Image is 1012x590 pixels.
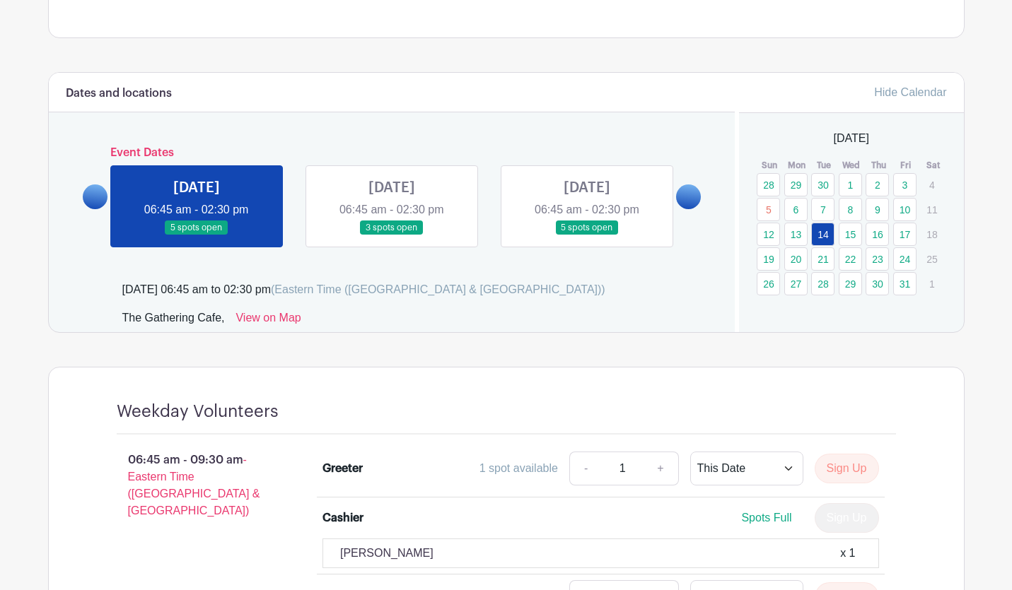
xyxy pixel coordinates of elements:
a: 27 [784,272,808,295]
a: 28 [811,272,834,295]
a: 14 [811,223,834,246]
a: 28 [757,173,780,196]
a: - [569,452,602,485]
a: 7 [811,198,834,221]
h6: Event Dates [107,146,677,160]
a: Hide Calendar [874,86,946,98]
a: 16 [866,223,889,246]
a: 8 [839,198,862,221]
a: 12 [757,223,780,246]
div: Greeter [322,460,363,477]
div: [DATE] 06:45 am to 02:30 pm [122,281,605,298]
a: 15 [839,223,862,246]
a: 9 [866,198,889,221]
th: Mon [784,158,811,172]
p: [PERSON_NAME] [340,545,434,562]
a: 2 [866,173,889,196]
th: Sun [756,158,784,172]
p: 25 [920,248,943,270]
span: [DATE] [834,130,869,147]
a: 13 [784,223,808,246]
a: 22 [839,247,862,271]
div: The Gathering Cafe, [122,309,225,332]
a: 29 [839,272,862,295]
a: 17 [893,223,917,246]
span: - Eastern Time ([GEOGRAPHIC_DATA] & [GEOGRAPHIC_DATA]) [128,454,260,517]
a: 31 [893,272,917,295]
h6: Dates and locations [66,87,172,100]
a: 3 [893,173,917,196]
a: View on Map [235,309,301,332]
a: 23 [866,247,889,271]
p: 11 [920,199,943,220]
th: Wed [838,158,866,172]
p: 06:45 am - 09:30 am [94,446,301,525]
a: 19 [757,247,780,271]
div: 1 spot available [479,460,558,477]
a: 24 [893,247,917,271]
th: Sat [919,158,947,172]
a: 29 [784,173,808,196]
th: Fri [892,158,920,172]
span: (Eastern Time ([GEOGRAPHIC_DATA] & [GEOGRAPHIC_DATA])) [271,283,605,295]
h4: Weekday Volunteers [117,401,279,422]
a: 1 [839,173,862,196]
a: + [643,452,678,485]
a: 30 [811,173,834,196]
p: 4 [920,174,943,196]
div: x 1 [840,545,855,562]
span: Spots Full [741,512,791,524]
a: 30 [866,272,889,295]
a: 20 [784,247,808,271]
a: 5 [757,198,780,221]
a: 10 [893,198,917,221]
th: Thu [865,158,892,172]
button: Sign Up [815,454,879,483]
p: 18 [920,223,943,245]
th: Tue [810,158,838,172]
a: 21 [811,247,834,271]
p: 1 [920,273,943,295]
a: 26 [757,272,780,295]
a: 6 [784,198,808,221]
div: Cashier [322,509,363,526]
